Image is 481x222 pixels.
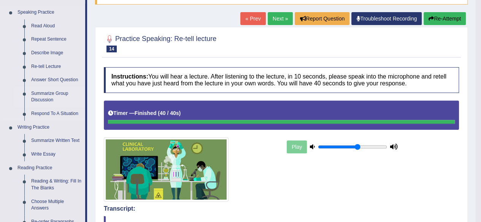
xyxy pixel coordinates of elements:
a: Repeat Sentence [28,33,85,46]
a: « Prev [240,12,265,25]
a: Next » [268,12,293,25]
b: Instructions: [111,73,148,80]
a: Summarize Written Text [28,134,85,148]
b: ( [158,110,160,116]
a: Answer Short Question [28,73,85,87]
h5: Timer — [108,110,181,116]
h4: You will hear a lecture. After listening to the lecture, in 10 seconds, please speak into the mic... [104,67,459,93]
h4: Transcript: [104,205,459,212]
a: Respond To A Situation [28,107,85,121]
a: Describe Image [28,46,85,60]
button: Re-Attempt [424,12,466,25]
b: Finished [135,110,157,116]
a: Choose Multiple Answers [28,195,85,215]
b: 40 / 40s [160,110,179,116]
a: Troubleshoot Recording [351,12,422,25]
button: Report Question [295,12,349,25]
a: Re-tell Lecture [28,60,85,74]
a: Read Aloud [28,19,85,33]
a: Speaking Practice [14,6,85,19]
span: 14 [106,46,117,52]
b: ) [179,110,181,116]
a: Reading Practice [14,161,85,175]
a: Write Essay [28,148,85,161]
a: Writing Practice [14,121,85,134]
h2: Practice Speaking: Re-tell lecture [104,33,216,52]
a: Reading & Writing: Fill In The Blanks [28,175,85,195]
a: Summarize Group Discussion [28,87,85,107]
